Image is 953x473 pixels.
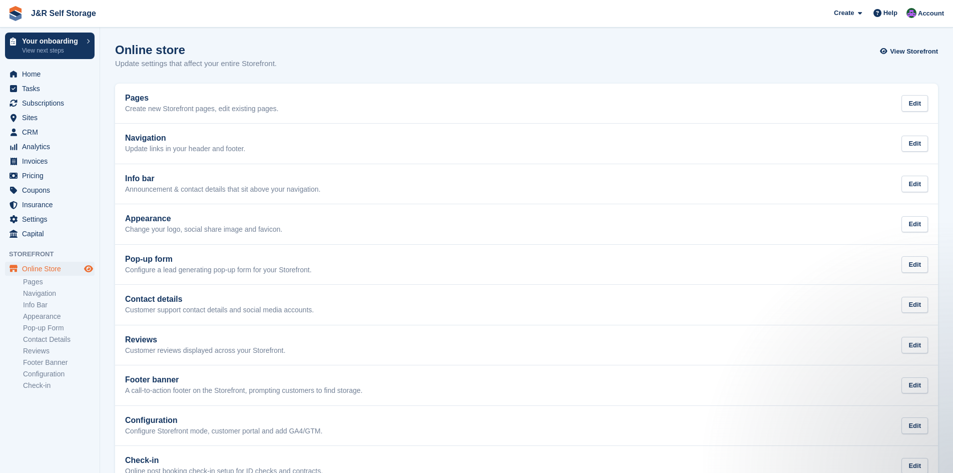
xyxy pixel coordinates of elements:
[125,185,321,194] p: Announcement & contact details that sit above your navigation.
[5,183,95,197] a: menu
[23,335,95,344] a: Contact Details
[125,225,282,234] p: Change your logo, social share image and favicon.
[5,33,95,59] a: Your onboarding View next steps
[115,84,938,124] a: Pages Create new Storefront pages, edit existing pages. Edit
[23,381,95,390] a: Check-in
[125,335,286,344] h2: Reviews
[22,111,82,125] span: Sites
[8,6,23,21] img: stora-icon-8386f47178a22dfd0bd8f6a31ec36ba5ce8667c1dd55bd0f319d3a0aa187defe.svg
[883,8,897,18] span: Help
[115,124,938,164] a: Navigation Update links in your header and footer. Edit
[5,262,95,276] a: menu
[22,169,82,183] span: Pricing
[115,43,277,57] h1: Online store
[125,266,312,275] p: Configure a lead generating pop-up form for your Storefront.
[23,289,95,298] a: Navigation
[5,169,95,183] a: menu
[22,125,82,139] span: CRM
[23,312,95,321] a: Appearance
[901,176,928,192] div: Edit
[125,214,282,223] h2: Appearance
[115,245,938,285] a: Pop-up form Configure a lead generating pop-up form for your Storefront. Edit
[901,417,928,434] div: Edit
[125,94,279,103] h2: Pages
[115,58,277,70] p: Update settings that affect your entire Storefront.
[115,285,938,325] a: Contact details Customer support contact details and social media accounts. Edit
[5,111,95,125] a: menu
[901,256,928,273] div: Edit
[115,365,938,405] a: Footer banner A call-to-action footer on the Storefront, prompting customers to find storage. Edit
[125,105,279,114] p: Create new Storefront pages, edit existing pages.
[23,277,95,287] a: Pages
[22,212,82,226] span: Settings
[125,174,321,183] h2: Info bar
[22,82,82,96] span: Tasks
[125,456,323,465] h2: Check-in
[27,5,100,22] a: J&R Self Storage
[9,249,100,259] span: Storefront
[23,369,95,379] a: Configuration
[22,262,82,276] span: Online Store
[115,164,938,204] a: Info bar Announcement & contact details that sit above your navigation. Edit
[5,82,95,96] a: menu
[901,337,928,353] div: Edit
[5,154,95,168] a: menu
[125,134,246,143] h2: Navigation
[125,386,363,395] p: A call-to-action footer on the Storefront, prompting customers to find storage.
[115,325,938,365] a: Reviews Customer reviews displayed across your Storefront. Edit
[22,67,82,81] span: Home
[901,95,928,112] div: Edit
[125,145,246,154] p: Update links in your header and footer.
[22,154,82,168] span: Invoices
[23,358,95,367] a: Footer Banner
[125,295,314,304] h2: Contact details
[901,377,928,394] div: Edit
[115,406,938,446] a: Configuration Configure Storefront mode, customer portal and add GA4/GTM. Edit
[22,46,82,55] p: View next steps
[5,125,95,139] a: menu
[901,216,928,233] div: Edit
[22,140,82,154] span: Analytics
[22,227,82,241] span: Capital
[125,346,286,355] p: Customer reviews displayed across your Storefront.
[125,416,323,425] h2: Configuration
[22,198,82,212] span: Insurance
[5,140,95,154] a: menu
[83,263,95,275] a: Preview store
[901,136,928,152] div: Edit
[22,38,82,45] p: Your onboarding
[23,300,95,310] a: Info Bar
[5,67,95,81] a: menu
[906,8,916,18] img: Jordan Mahmood
[5,96,95,110] a: menu
[125,375,363,384] h2: Footer banner
[115,204,938,244] a: Appearance Change your logo, social share image and favicon. Edit
[5,198,95,212] a: menu
[5,212,95,226] a: menu
[125,427,323,436] p: Configure Storefront mode, customer portal and add GA4/GTM.
[23,346,95,356] a: Reviews
[22,96,82,110] span: Subscriptions
[125,306,314,315] p: Customer support contact details and social media accounts.
[918,9,944,19] span: Account
[125,255,312,264] h2: Pop-up form
[834,8,854,18] span: Create
[882,43,938,60] a: View Storefront
[890,47,938,57] span: View Storefront
[5,227,95,241] a: menu
[22,183,82,197] span: Coupons
[23,323,95,333] a: Pop-up Form
[901,297,928,313] div: Edit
